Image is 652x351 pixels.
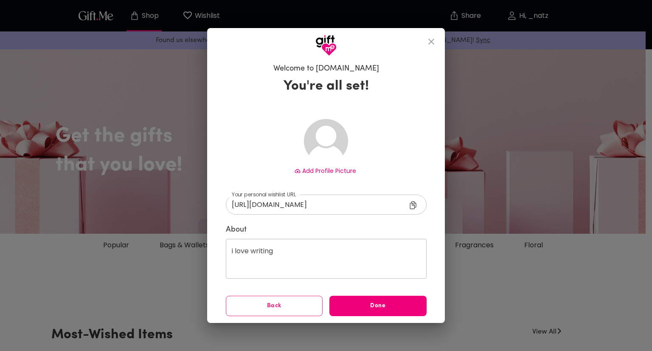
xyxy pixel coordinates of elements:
[226,225,427,235] label: About
[226,301,323,311] span: Back
[304,119,348,163] img: Avatar
[226,296,323,316] button: Back
[284,78,369,95] h3: You're all set!
[329,301,427,311] span: Done
[302,167,356,175] span: Add Profile Picture
[273,64,379,74] h6: Welcome to [DOMAIN_NAME]
[232,247,421,271] textarea: i love writing
[315,35,337,56] img: GiftMe Logo
[421,31,441,52] button: close
[329,296,427,316] button: Done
